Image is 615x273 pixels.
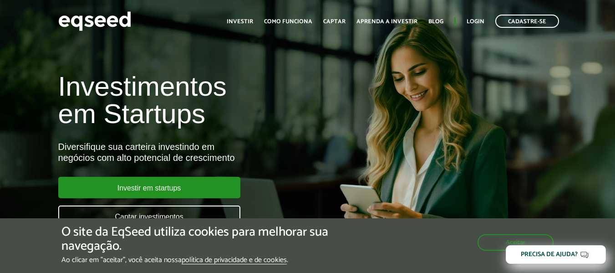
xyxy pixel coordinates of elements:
a: Cadastre-se [495,15,559,28]
h5: O site da EqSeed utiliza cookies para melhorar sua navegação. [61,225,356,253]
a: Captar [323,19,346,25]
a: Investir [227,19,253,25]
p: Ao clicar em "aceitar", você aceita nossa . [61,256,356,264]
img: EqSeed [58,9,131,33]
div: Diversifique sua carteira investindo em negócios com alto potencial de crescimento [58,141,352,163]
a: Login [467,19,484,25]
button: Aceitar [478,234,554,251]
a: Captar investimentos [58,206,240,227]
a: Blog [428,19,443,25]
a: Aprenda a investir [356,19,417,25]
a: Como funciona [264,19,312,25]
a: Investir em startups [58,177,240,198]
h1: Investimentos em Startups [58,73,352,128]
a: política de privacidade e de cookies [182,257,287,264]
